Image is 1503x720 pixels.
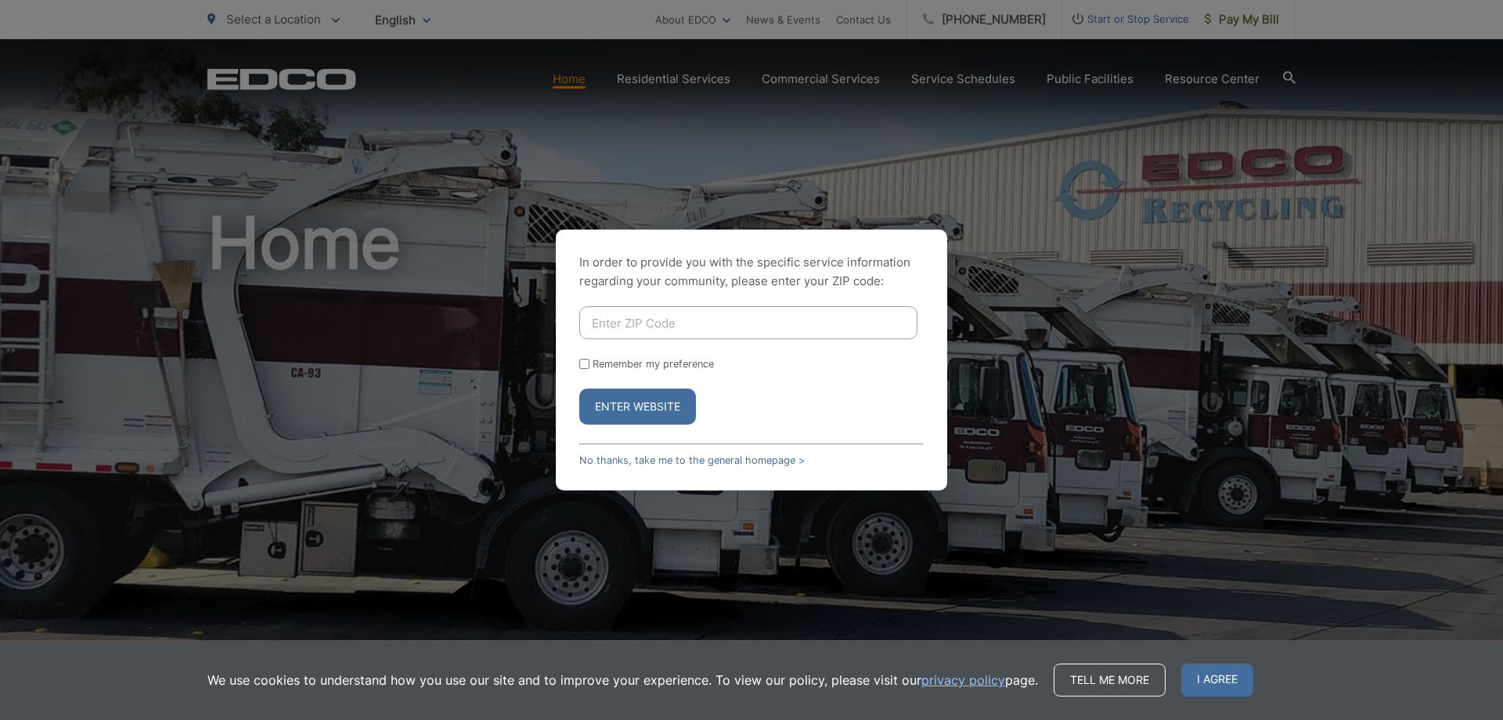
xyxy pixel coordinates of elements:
[579,389,696,425] button: Enter Website
[1054,664,1166,696] a: Tell me more
[921,671,1005,689] a: privacy policy
[579,253,924,291] p: In order to provide you with the specific service information regarding your community, please en...
[593,358,714,370] label: Remember my preference
[579,306,917,339] input: Enter ZIP Code
[1181,664,1253,696] span: I agree
[207,671,1038,689] p: We use cookies to understand how you use our site and to improve your experience. To view our pol...
[579,454,805,466] a: No thanks, take me to the general homepage >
